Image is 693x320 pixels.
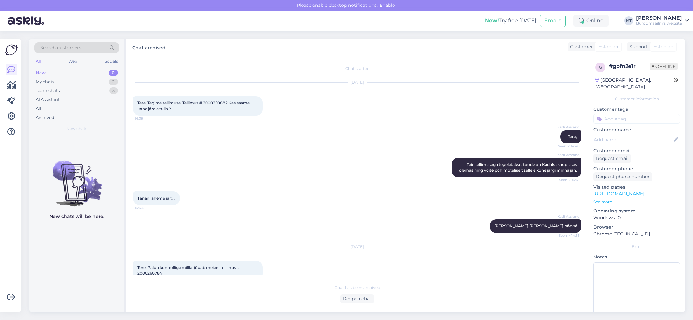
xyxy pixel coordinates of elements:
p: Operating system [593,208,680,214]
div: Try free [DATE]: [485,17,537,25]
div: Team chats [36,87,60,94]
span: Search customers [40,44,81,51]
div: [DATE] [133,244,581,250]
span: Tere. Tegime tellimuse. Tellimus # 2000250882 Kas saame kohe järele tulla ? [137,100,251,111]
span: New chats [66,126,87,131]
span: Tere. Palun kontrollige milllal jõuab meieni tellimus # 2000260784 [137,265,241,276]
span: 14:39 [135,116,159,121]
p: Windows 10 [593,214,680,221]
span: [PERSON_NAME] [PERSON_NAME] päeva! [494,223,577,228]
span: Estonian [653,43,673,50]
div: New [36,70,46,76]
span: Seen ✓ 14:55 [555,233,580,238]
button: Emails [540,15,566,27]
div: Socials [103,57,119,65]
div: My chats [36,79,54,85]
div: Extra [593,244,680,250]
span: g [599,65,602,70]
div: [DATE] [133,79,581,85]
div: AI Assistant [36,97,60,103]
img: Askly Logo [5,44,18,56]
div: Web [67,57,78,65]
span: Tänan läheme järgi. [137,196,175,200]
div: Customer [568,43,593,50]
div: Chat started [133,66,581,72]
p: Browser [593,224,680,231]
div: # gpfn2e1r [609,63,650,70]
div: [GEOGRAPHIC_DATA], [GEOGRAPHIC_DATA] [595,77,674,90]
span: Seen ✓ 14:41 [555,177,580,182]
span: Enable [378,2,397,8]
span: Offline [650,63,678,70]
p: Visited pages [593,184,680,190]
img: No chats [29,149,124,207]
div: 3 [109,87,118,94]
div: All [34,57,42,65]
p: Chrome [TECHNICAL_ID] [593,231,680,237]
a: [PERSON_NAME]Büroomaailm's website [636,16,689,26]
span: Tere, [568,134,577,139]
a: [URL][DOMAIN_NAME] [593,191,644,197]
input: Add name [594,136,673,143]
b: New! [485,17,499,24]
span: Kadi Aasrand [555,153,580,157]
div: [PERSON_NAME] [636,16,682,21]
div: Reopen chat [340,294,374,303]
span: Seen ✓ 14:40 [555,144,580,149]
div: Customer information [593,96,680,102]
div: 0 [109,70,118,76]
label: Chat archived [132,42,166,51]
div: Archived [36,114,54,121]
p: Customer name [593,126,680,133]
div: Büroomaailm's website [636,21,682,26]
div: 0 [109,79,118,85]
div: All [36,105,41,112]
span: Kadi Aasrand [555,125,580,130]
span: Teie tellimusega tegeletakse, toode on Kadaka kaupluses olemas ning võite põhimõteliselt sellele ... [459,162,578,173]
div: MT [624,16,633,25]
div: Request phone number [593,172,652,181]
span: Estonian [598,43,618,50]
p: Customer phone [593,166,680,172]
span: Kadi Aasrand [555,214,580,219]
p: Notes [593,254,680,260]
div: Online [573,15,609,27]
p: Customer tags [593,106,680,113]
input: Add a tag [593,114,680,124]
span: Chat has been archived [335,285,380,291]
p: Customer email [593,147,680,154]
p: See more ... [593,199,680,205]
div: Request email [593,154,631,163]
p: New chats will be here. [49,213,104,220]
span: 14:44 [135,205,159,210]
div: Support [627,43,648,50]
